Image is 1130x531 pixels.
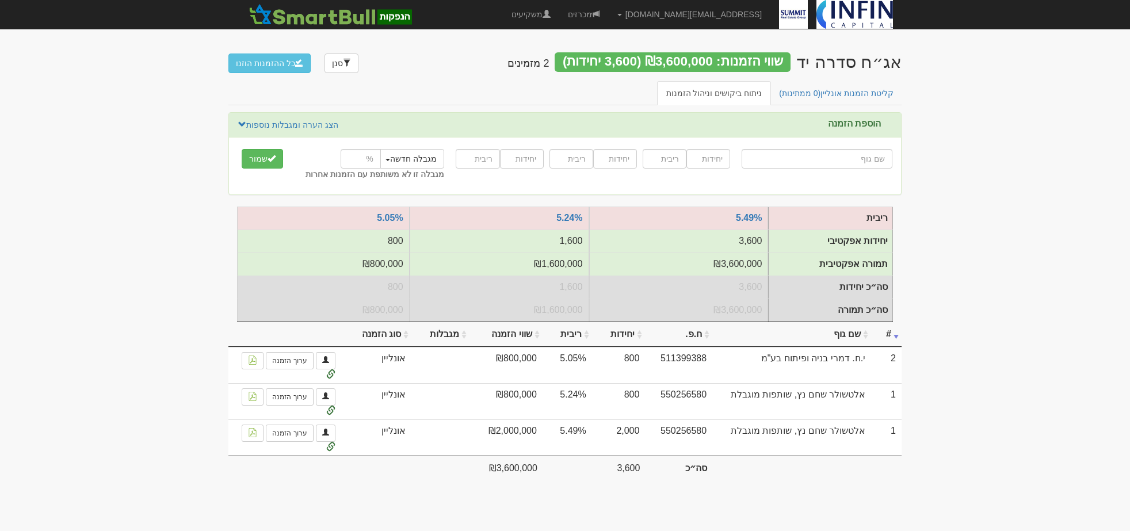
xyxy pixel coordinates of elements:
td: יחידות אפקטיבי [410,230,589,253]
th: שווי הזמנה: activate to sort column ascending [469,322,543,347]
th: יחידות: activate to sort column ascending [592,322,646,347]
td: 511399388 [645,347,712,383]
div: שווי הזמנות: ₪3,600,000 (3,600 יחידות) [555,52,791,72]
td: יחידות אפקטיבי [769,230,893,253]
img: pdf-file-icon.png [248,356,257,365]
th: #: activate to sort column ascending [871,322,902,347]
td: 5.05% [543,347,592,383]
a: 5.24% [556,213,582,223]
input: ריבית [549,149,593,169]
td: ₪3,600,000 [469,456,543,479]
a: ערוך הזמנה [266,425,313,442]
input: ריבית [643,149,686,169]
td: 1 [871,383,902,419]
td: סה״כ תמורה [237,299,410,322]
td: אלטשולר שחם נץ, שותפות מוגבלת [712,419,871,456]
th: ריבית: activate to sort column ascending [543,322,592,347]
img: pdf-file-icon.png [248,428,257,437]
label: מגבלה זו לא משותפת עם הזמנות אחרות [306,169,444,180]
a: סנן [325,54,358,73]
td: יחידות אפקטיבי [237,230,410,253]
td: ₪800,000 [469,383,543,419]
td: 550256580 [645,383,712,419]
td: סה״כ יחידות [769,276,893,299]
a: הצג הערה ומגבלות נוספות [238,119,339,131]
td: סה״כ יחידות [410,276,589,299]
td: 2 [871,347,902,383]
td: סה״כ יחידות [237,276,410,299]
a: קליטת הזמנות אונליין(0 ממתינות) [770,81,903,105]
td: ₪800,000 [469,347,543,383]
td: 1 [871,419,902,456]
strong: סה״כ [685,463,707,473]
a: ערוך הזמנה [266,352,313,369]
td: 5.24% [543,383,592,419]
td: 550256580 [645,419,712,456]
h4: 2 מזמינים [507,58,549,70]
td: אונליין [341,383,411,419]
input: % [341,149,381,169]
td: סה״כ תמורה [769,299,893,322]
a: ניתוח ביקושים וניהול הזמנות [657,81,772,105]
input: שם גוף [742,149,892,169]
td: סה״כ תמורה [410,299,589,322]
a: 5.49% [736,213,762,223]
img: SmartBull Logo [246,3,415,26]
a: ערוך הזמנה [266,388,313,406]
label: הוספת הזמנה [828,119,881,129]
td: אונליין [341,347,411,383]
td: ₪2,000,000 [469,419,543,456]
td: 3,600 [592,456,646,479]
td: תמורה אפקטיבית [589,253,769,276]
td: ריבית [769,207,893,230]
input: יחידות [686,149,730,169]
span: (0 ממתינות) [779,89,820,98]
a: 5.05% [377,213,403,223]
td: אלטשולר שחם נץ, שותפות מוגבלת [712,383,871,419]
td: תמורה אפקטיבית [410,253,589,276]
button: כל ההזמנות הוזנו [228,54,311,73]
th: ח.פ.: activate to sort column ascending [645,322,712,347]
td: תמורה אפקטיבית [237,253,410,276]
td: 800 [592,383,646,419]
button: מגבלה חדשה [378,149,444,169]
td: י.ח. דמרי בניה ופיתוח בע"מ [712,347,871,383]
th: סוג הזמנה: activate to sort column ascending [341,322,411,347]
input: ריבית [456,149,499,169]
td: סה״כ יחידות [589,276,769,299]
td: 800 [592,347,646,383]
th: שם גוף: activate to sort column ascending [712,322,871,347]
img: pdf-file-icon.png [248,392,257,401]
th: מגבלות: activate to sort column ascending [411,322,469,347]
td: יחידות אפקטיבי [589,230,769,253]
td: אונליין [341,419,411,456]
input: יחידות [500,149,544,169]
td: 5.49% [543,419,592,456]
div: סאמיט אחזקות נדל"ן בע"מ - אג״ח (סדרה יד) - הנפקה לציבור [796,52,902,71]
td: 2,000 [592,419,646,456]
td: סה״כ תמורה [589,299,769,322]
td: תמורה אפקטיבית [769,253,893,276]
button: שמור [242,149,283,169]
input: יחידות [593,149,637,169]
